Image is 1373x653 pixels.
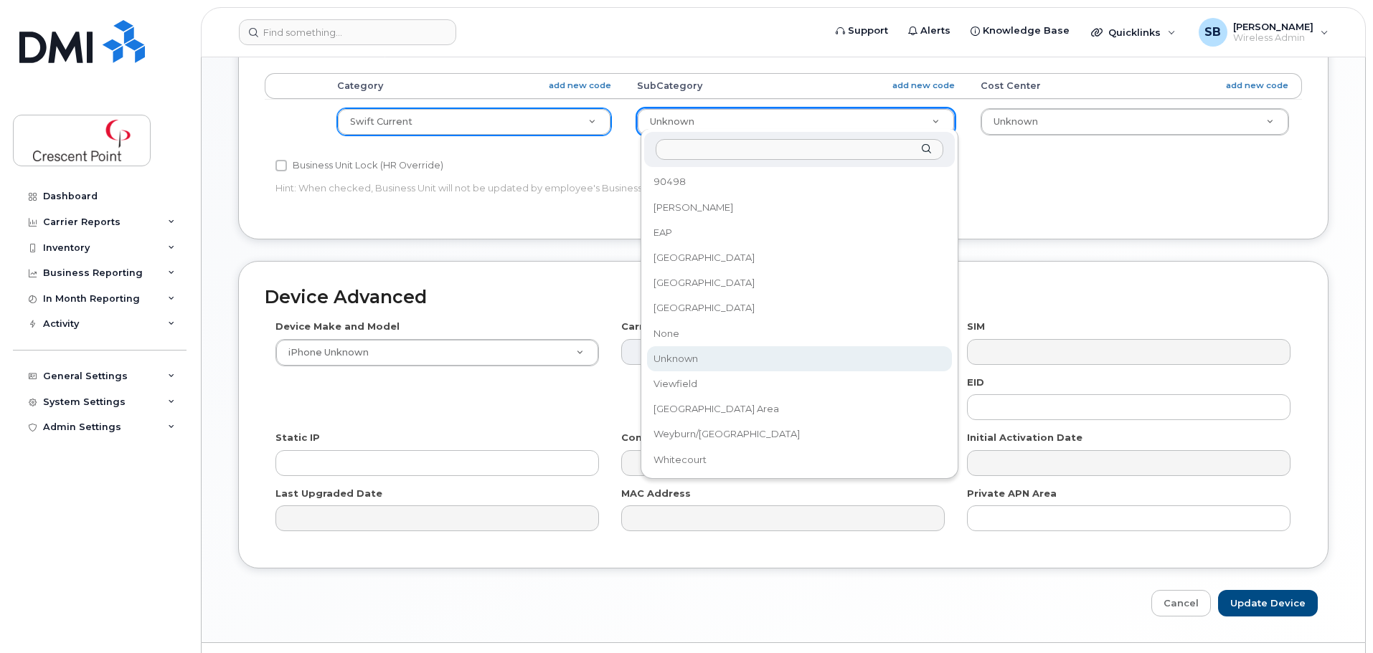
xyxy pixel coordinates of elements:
[648,272,950,294] div: [GEOGRAPHIC_DATA]
[648,348,950,370] div: Unknown
[648,171,950,194] div: 90498
[648,424,950,446] div: Weyburn/[GEOGRAPHIC_DATA]
[648,196,950,219] div: [PERSON_NAME]
[648,221,950,244] div: EAP
[648,247,950,269] div: [GEOGRAPHIC_DATA]
[648,297,950,320] div: [GEOGRAPHIC_DATA]
[648,373,950,395] div: Viewfield
[648,449,950,471] div: Whitecourt
[648,323,950,345] div: None
[648,398,950,420] div: [GEOGRAPHIC_DATA] Area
